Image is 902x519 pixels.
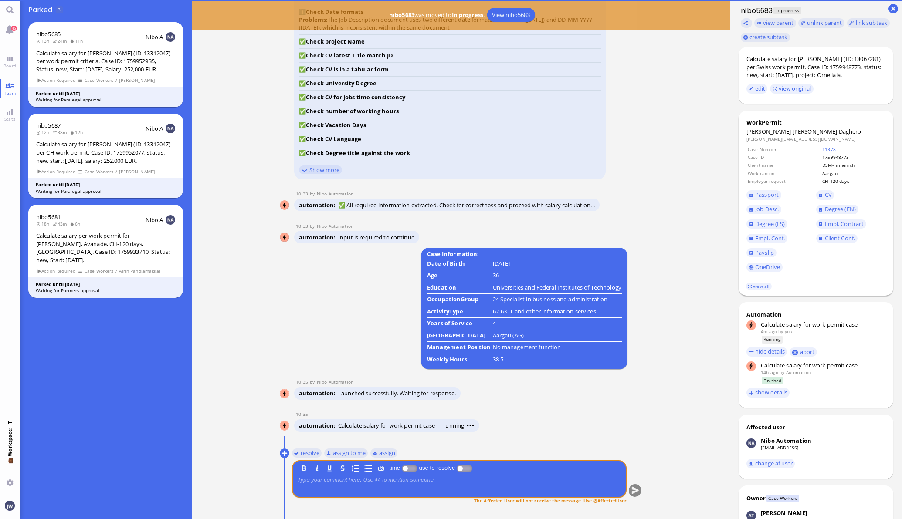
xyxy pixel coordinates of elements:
span: / [115,267,118,275]
span: 10:35 [296,411,310,417]
strong: Check number of working hours [306,107,399,115]
button: view parent [754,18,796,28]
strong: Check CV is in a tabular form [306,65,389,73]
td: Years of Service [427,319,491,330]
td: Client name [747,162,821,169]
runbook-parameter-view: 24 Specialist in business and administration [493,295,608,303]
img: NA [166,124,175,133]
a: nibo5681 [36,213,61,221]
p-inputswitch: use to resolve [457,465,472,471]
a: Passport [746,190,781,200]
td: ActivityType [427,307,491,318]
runbook-parameter-view: 62-63 IT and other information services [493,307,596,315]
strong: Check Degree title against the work [306,149,410,157]
button: U [325,463,334,473]
b: Case Information: [426,249,481,259]
span: 10:33 [296,191,310,197]
img: You [5,501,14,510]
div: Waiting for Paralegal approval [36,188,176,195]
a: View nibo5683 [487,8,535,22]
div: Waiting for Partners approval [36,287,176,294]
runbook-parameter-view: 4 [493,319,496,327]
div: Parked until [DATE] [36,182,176,188]
span: Job Desc. [755,205,779,213]
div: [PERSON_NAME] [761,509,807,517]
span: Parked [28,5,55,15]
div: Waiting for Paralegal approval [36,97,176,103]
a: [EMAIL_ADDRESS] [761,445,798,451]
button: create subtask [741,33,790,42]
span: Payslip [755,249,774,256]
span: In progress [773,7,801,14]
span: • [472,421,475,429]
td: Aargau [822,170,885,177]
span: • [469,421,472,429]
runbook-parameter-view: [DATE] [493,259,510,267]
span: by [310,379,317,385]
span: 11h [70,38,86,44]
span: Nibo A [146,33,163,41]
label: time [387,465,402,471]
runbook-parameter-view: No management function [493,343,561,351]
img: Nibo Automation [280,201,290,210]
div: Calculate salary for work permit case [761,361,885,369]
span: 43m [52,221,70,227]
span: nibo5685 [36,30,61,38]
span: Action Required [37,267,76,275]
span: automation [299,421,338,429]
td: Case ID [747,154,821,161]
a: Empl. Conf. [746,234,787,243]
div: Calculate salary per work permit for [PERSON_NAME], Avanade, CH-120 days, [GEOGRAPHIC_DATA]. Case... [36,232,175,264]
span: ✅ All required information extracted. Check for correctness and proceed with salary calculation... [338,201,595,209]
span: 6h [70,221,83,227]
span: nibo5687 [36,121,61,129]
span: 10:35 [296,379,310,385]
a: 11378 [822,146,836,152]
span: Finished [762,377,783,384]
button: assign [370,448,397,458]
span: Client Conf. [825,234,855,242]
span: by [780,369,784,375]
span: Daghero [839,128,861,135]
td: Management Position [427,343,491,354]
button: view original [770,84,814,94]
span: / [115,168,118,175]
button: Copy ticket nibo5683 link to clipboard [741,18,752,28]
button: edit [746,84,768,94]
span: automation [299,201,338,209]
p-inputswitch: Log time spent [402,465,417,471]
span: was moved to . [387,11,487,19]
span: [PERSON_NAME] [PERSON_NAME] [746,128,838,135]
span: 10:33 [296,223,310,229]
button: show details [746,388,790,398]
span: 4m ago [761,328,777,334]
span: Nibo A [146,216,163,224]
span: Case Workers [84,77,114,84]
div: Owner [746,494,766,502]
b: nibo5683 [389,11,414,19]
span: Case Workers [84,168,114,175]
div: WorkPermit [746,118,885,126]
runbook-parameter-view: Aargau (AG) [493,331,524,339]
strong: Check university Degree [306,79,376,87]
td: CH-120 days [822,178,885,185]
strong: Check CV for jobs time consistency [306,93,405,101]
a: Client Conf. [816,234,858,243]
div: Calculate salary for [PERSON_NAME] (ID: 13067281) per Swiss work permit. Case ID: 1759948773, sta... [746,55,885,79]
div: Calculate salary for [PERSON_NAME] (ID: 13312047) per CH work permit. Case ID: 1759952077, status... [36,140,175,165]
span: 12h [70,129,86,135]
span: automation@nibo.ai [317,191,353,197]
span: Launched successfully. Waiting for response. [338,389,456,397]
span: link subtask [856,19,888,27]
a: Show more [299,165,342,175]
button: change af user [746,459,795,468]
span: Running [762,336,783,343]
a: Degree (EN) [816,205,858,214]
strong: Check CV latest Title match JD [306,51,393,59]
div: Calculate salary for work permit case [761,320,885,328]
span: [PERSON_NAME] [119,168,155,175]
strong: Check CV Language [306,135,361,143]
span: Passport [755,191,779,199]
span: Nibo A [146,125,163,132]
span: 14h ago [761,369,778,375]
